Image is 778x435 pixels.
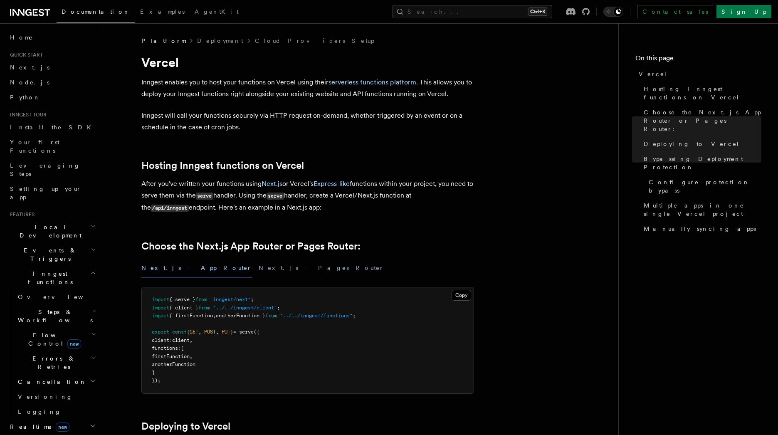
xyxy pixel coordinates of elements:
[15,378,86,386] span: Cancellation
[181,345,184,351] span: [
[210,297,251,302] span: "inngest/next"
[169,297,195,302] span: { serve }
[195,8,239,15] span: AgentKit
[196,193,213,200] code: serve
[152,361,195,367] span: anotherFunction
[152,353,190,359] span: firstFunction
[280,313,353,319] span: "../../inngest/functions"
[190,329,198,335] span: GET
[7,423,69,431] span: Realtime
[141,55,474,70] h1: Vercel
[198,329,201,335] span: ,
[393,5,552,18] button: Search...Ctrl+K
[141,110,474,133] p: Inngest will call your functions securely via HTTP request on-demand, whether triggered by an eve...
[141,77,474,100] p: Inngest enables you to host your functions on Vercel using their . This allows you to deploy your...
[7,289,98,419] div: Inngest Functions
[152,370,155,376] span: ]
[213,313,216,319] span: ,
[328,78,416,86] a: serverless functions platform
[7,269,90,286] span: Inngest Functions
[644,155,761,171] span: Bypassing Deployment Protection
[56,423,69,432] span: new
[7,419,98,434] button: Realtimenew
[62,8,130,15] span: Documentation
[18,393,73,400] span: Versioning
[15,374,98,389] button: Cancellation
[7,120,98,135] a: Install the SDK
[195,297,207,302] span: from
[222,329,230,335] span: PUT
[169,313,213,319] span: { firstFunction
[190,353,193,359] span: ,
[57,2,135,23] a: Documentation
[141,178,474,214] p: After you've written your functions using or Vercel's functions within your project, you need to ...
[637,5,713,18] a: Contact sales
[603,7,623,17] button: Toggle dark mode
[644,225,756,233] span: Manually syncing apps
[15,404,98,419] a: Logging
[644,201,761,218] span: Multiple apps in one single Vercel project
[152,345,178,351] span: functions
[230,329,233,335] span: }
[277,305,280,311] span: ;
[640,221,761,236] a: Manually syncing apps
[640,151,761,175] a: Bypassing Deployment Protection
[7,52,43,58] span: Quick start
[152,378,161,383] span: });
[198,305,210,311] span: from
[15,354,90,371] span: Errors & Retries
[233,329,236,335] span: =
[314,180,350,188] a: Express-like
[169,305,198,311] span: { client }
[15,331,91,348] span: Flow Control
[7,266,98,289] button: Inngest Functions
[716,5,771,18] a: Sign Up
[7,158,98,181] a: Leveraging Steps
[644,140,740,148] span: Deploying to Vercel
[10,64,49,71] span: Next.js
[254,329,259,335] span: ({
[7,223,91,240] span: Local Development
[7,135,98,158] a: Your first Functions
[7,211,35,218] span: Features
[140,8,185,15] span: Examples
[18,294,104,300] span: Overview
[152,329,169,335] span: export
[239,329,254,335] span: serve
[172,329,187,335] span: const
[18,408,61,415] span: Logging
[259,259,384,277] button: Next.js - Pages Router
[141,259,252,277] button: Next.js - App Router
[7,220,98,243] button: Local Development
[15,289,98,304] a: Overview
[152,337,169,343] span: client
[10,185,82,200] span: Setting up your app
[529,7,547,16] kbd: Ctrl+K
[10,162,80,177] span: Leveraging Steps
[7,90,98,105] a: Python
[190,2,244,22] a: AgentKit
[187,329,190,335] span: {
[10,124,96,131] span: Install the SDK
[190,337,193,343] span: ,
[7,181,98,205] a: Setting up your app
[635,67,761,82] a: Vercel
[216,313,265,319] span: anotherFunction }
[640,198,761,221] a: Multiple apps in one single Vercel project
[172,337,190,343] span: client
[15,328,98,351] button: Flow Controlnew
[644,108,761,133] span: Choose the Next.js App Router or Pages Router:
[10,94,40,101] span: Python
[255,37,374,45] a: Cloud Providers Setup
[353,313,356,319] span: ;
[635,53,761,67] h4: On this page
[141,420,230,432] a: Deploying to Vercel
[135,2,190,22] a: Examples
[265,313,277,319] span: from
[141,240,361,252] a: Choose the Next.js App Router or Pages Router:
[639,70,667,78] span: Vercel
[267,193,284,200] code: serve
[10,139,59,154] span: Your first Functions
[7,111,47,118] span: Inngest tour
[251,297,254,302] span: ;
